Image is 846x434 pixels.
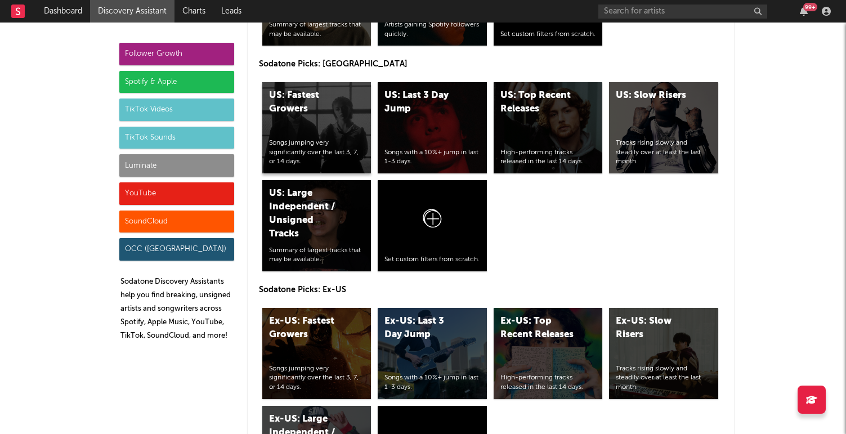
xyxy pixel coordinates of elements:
[378,308,487,399] a: Ex-US: Last 3 Day JumpSongs with a 10%+ jump in last 1-3 days.
[269,89,346,116] div: US: Fastest Growers
[384,89,461,116] div: US: Last 3 Day Jump
[269,315,346,342] div: Ex-US: Fastest Growers
[119,238,234,261] div: OCC ([GEOGRAPHIC_DATA])
[500,30,596,39] div: Set custom filters from scratch.
[598,5,767,19] input: Search for artists
[269,364,365,392] div: Songs jumping very significantly over the last 3, 7, or 14 days.
[500,89,577,116] div: US: Top Recent Releases
[384,255,480,265] div: Set custom filters from scratch.
[494,82,603,173] a: US: Top Recent ReleasesHigh-performing tracks released in the last 14 days.
[269,246,365,265] div: Summary of largest tracks that may be available.
[494,308,603,399] a: Ex-US: Top Recent ReleasesHigh-performing tracks released in the last 14 days.
[262,308,371,399] a: Ex-US: Fastest GrowersSongs jumping very significantly over the last 3, 7, or 14 days.
[803,3,817,11] div: 99 +
[616,89,692,102] div: US: Slow Risers
[259,283,723,297] p: Sodatone Picks: Ex-US
[119,43,234,65] div: Follower Growth
[259,57,723,71] p: Sodatone Picks: [GEOGRAPHIC_DATA]
[119,182,234,205] div: YouTube
[384,20,480,39] div: Artists gaining Spotify followers quickly.
[384,148,480,167] div: Songs with a 10%+ jump in last 1-3 days.
[609,82,718,173] a: US: Slow RisersTracks rising slowly and steadily over at least the last month.
[269,20,365,39] div: Summary of largest tracks that may be available.
[384,315,461,342] div: Ex-US: Last 3 Day Jump
[262,82,371,173] a: US: Fastest GrowersSongs jumping very significantly over the last 3, 7, or 14 days.
[616,138,711,167] div: Tracks rising slowly and steadily over at least the last month.
[609,308,718,399] a: Ex-US: Slow RisersTracks rising slowly and steadily over at least the last month.
[262,180,371,271] a: US: Large Independent / Unsigned TracksSummary of largest tracks that may be available.
[500,315,577,342] div: Ex-US: Top Recent Releases
[384,373,480,392] div: Songs with a 10%+ jump in last 1-3 days.
[616,364,711,392] div: Tracks rising slowly and steadily over at least the last month.
[269,187,346,241] div: US: Large Independent / Unsigned Tracks
[119,99,234,121] div: TikTok Videos
[119,211,234,233] div: SoundCloud
[378,82,487,173] a: US: Last 3 Day JumpSongs with a 10%+ jump in last 1-3 days.
[800,7,808,16] button: 99+
[119,127,234,149] div: TikTok Sounds
[616,315,692,342] div: Ex-US: Slow Risers
[500,373,596,392] div: High-performing tracks released in the last 14 days.
[378,180,487,271] a: Set custom filters from scratch.
[119,71,234,93] div: Spotify & Apple
[120,275,234,343] p: Sodatone Discovery Assistants help you find breaking, unsigned artists and songwriters across Spo...
[119,154,234,177] div: Luminate
[269,138,365,167] div: Songs jumping very significantly over the last 3, 7, or 14 days.
[500,148,596,167] div: High-performing tracks released in the last 14 days.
